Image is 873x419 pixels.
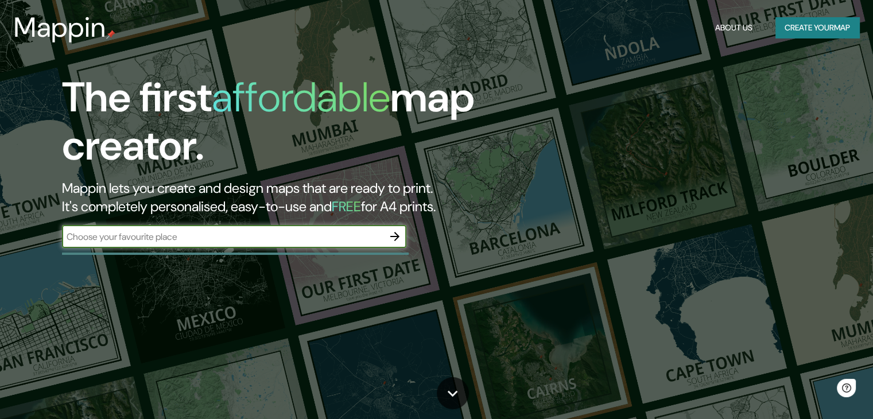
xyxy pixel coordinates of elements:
[771,374,860,406] iframe: Help widget launcher
[14,11,106,44] h3: Mappin
[106,30,115,39] img: mappin-pin
[62,230,383,243] input: Choose your favourite place
[212,71,390,124] h1: affordable
[332,197,361,215] h5: FREE
[711,17,757,38] button: About Us
[775,17,859,38] button: Create yourmap
[62,179,499,216] h2: Mappin lets you create and design maps that are ready to print. It's completely personalised, eas...
[62,73,499,179] h1: The first map creator.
